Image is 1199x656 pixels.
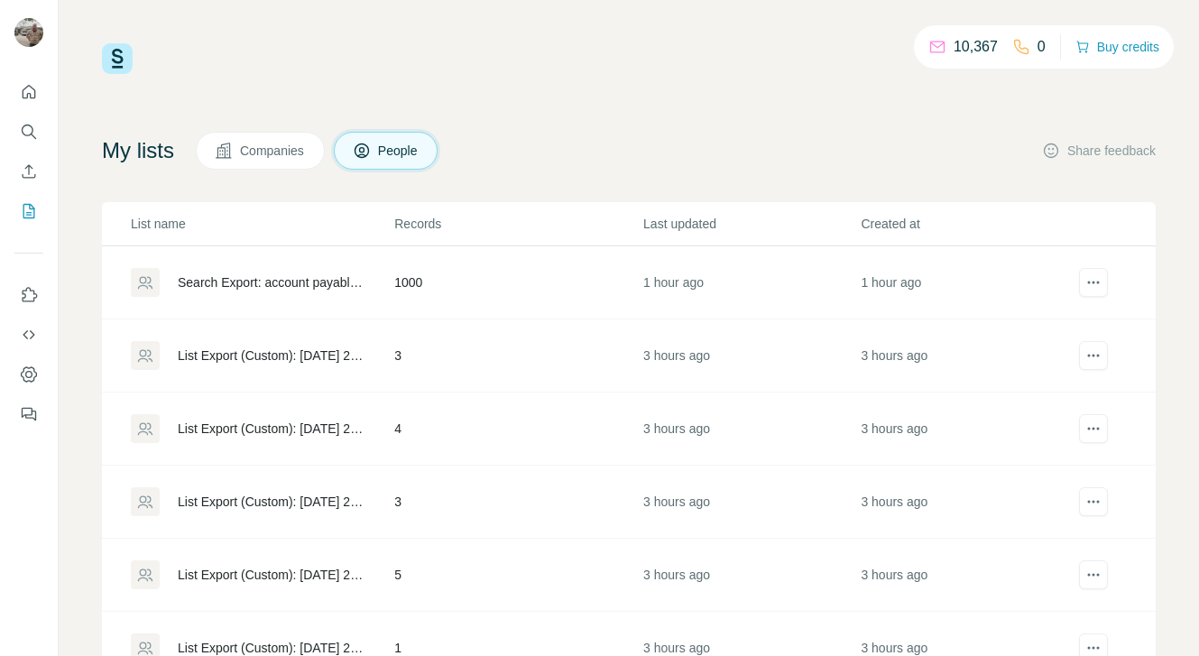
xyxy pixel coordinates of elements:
[14,398,43,430] button: Feedback
[1038,36,1046,58] p: 0
[1079,341,1108,370] button: actions
[14,18,43,47] img: Avatar
[14,358,43,391] button: Dashboard
[14,319,43,351] button: Use Surfe API
[1042,142,1156,160] button: Share feedback
[642,539,860,612] td: 3 hours ago
[14,195,43,227] button: My lists
[393,393,642,466] td: 4
[642,246,860,319] td: 1 hour ago
[393,466,642,539] td: 3
[393,539,642,612] td: 5
[378,142,420,160] span: People
[861,215,1076,233] p: Created at
[14,279,43,311] button: Use Surfe on LinkedIn
[178,273,364,291] div: Search Export: account payable, Account Manager, Account Specialist, Senior Account Manager, [GEO...
[178,420,364,438] div: List Export (Custom): [DATE] 23:40
[954,36,998,58] p: 10,367
[102,136,174,165] h4: My lists
[860,393,1077,466] td: 3 hours ago
[178,566,364,584] div: List Export (Custom): [DATE] 23:38
[178,346,364,365] div: List Export (Custom): [DATE] 23:40
[643,215,859,233] p: Last updated
[240,142,306,160] span: Companies
[14,155,43,188] button: Enrich CSV
[642,393,860,466] td: 3 hours ago
[860,246,1077,319] td: 1 hour ago
[102,43,133,74] img: Surfe Logo
[1075,34,1159,60] button: Buy credits
[393,319,642,393] td: 3
[131,215,392,233] p: List name
[860,539,1077,612] td: 3 hours ago
[394,215,641,233] p: Records
[14,76,43,108] button: Quick start
[1079,560,1108,589] button: actions
[1079,487,1108,516] button: actions
[1079,414,1108,443] button: actions
[1079,268,1108,297] button: actions
[178,493,364,511] div: List Export (Custom): [DATE] 23:39
[860,319,1077,393] td: 3 hours ago
[860,466,1077,539] td: 3 hours ago
[393,246,642,319] td: 1000
[14,115,43,148] button: Search
[642,319,860,393] td: 3 hours ago
[642,466,860,539] td: 3 hours ago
